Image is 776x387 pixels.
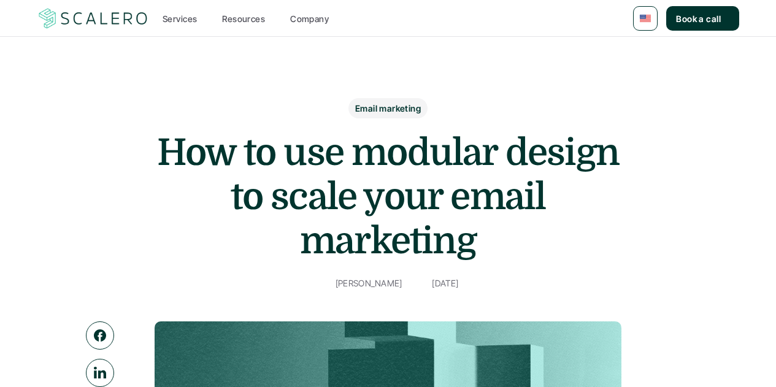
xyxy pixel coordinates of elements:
a: Book a call [666,6,739,31]
p: Email marketing [355,102,421,115]
p: Company [290,12,329,25]
p: Resources [222,12,265,25]
img: Scalero company logo [37,7,150,30]
p: Book a call [676,12,721,25]
h1: How to use modular design to scale your email marketing [143,131,634,263]
p: [PERSON_NAME] [336,275,402,291]
a: Scalero company logo [37,7,150,29]
p: [DATE] [432,275,458,291]
p: Services [163,12,197,25]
